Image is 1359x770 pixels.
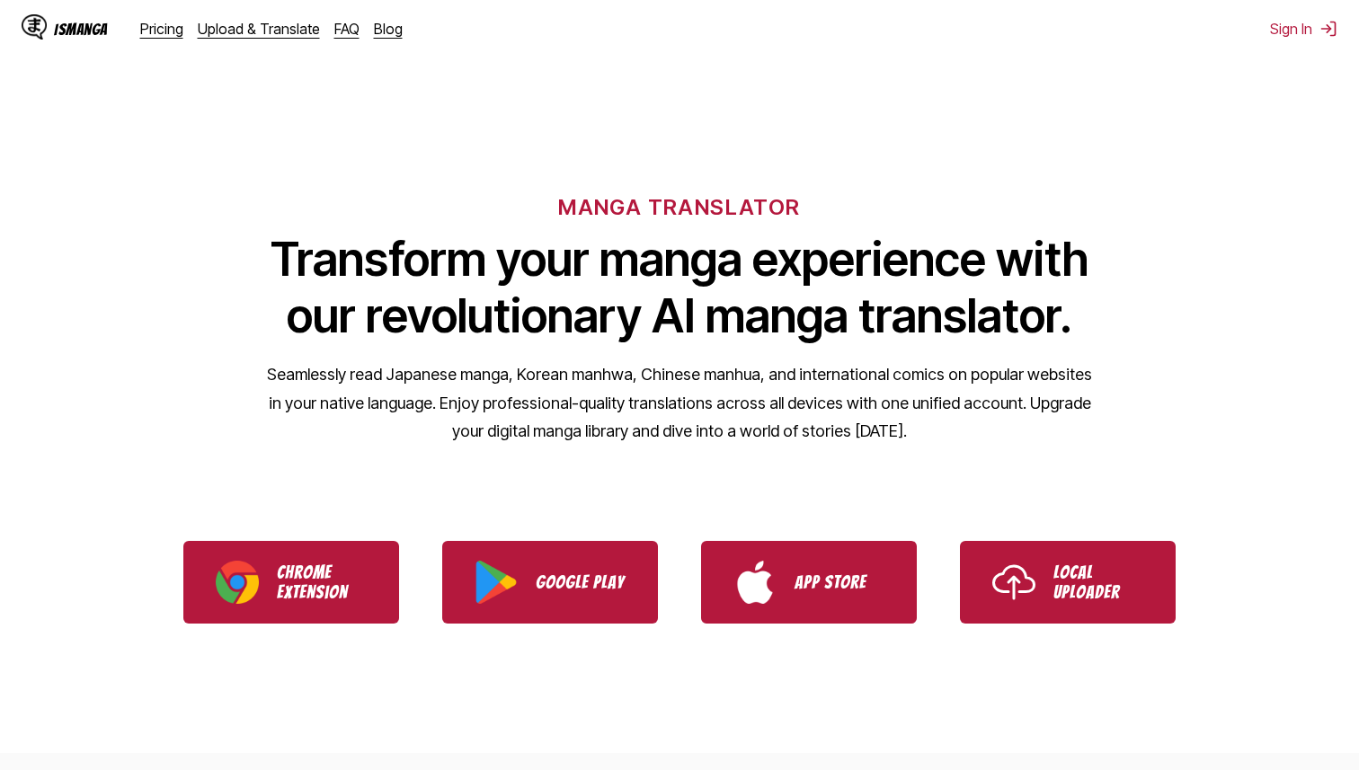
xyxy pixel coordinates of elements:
[140,20,183,38] a: Pricing
[733,561,777,604] img: App Store logo
[54,21,108,38] div: IsManga
[183,541,399,624] a: Download IsManga Chrome Extension
[701,541,917,624] a: Download IsManga from App Store
[216,561,259,604] img: Chrome logo
[22,14,47,40] img: IsManga Logo
[960,541,1176,624] a: Use IsManga Local Uploader
[795,572,884,592] p: App Store
[266,360,1093,446] p: Seamlessly read Japanese manga, Korean manhwa, Chinese manhua, and international comics on popula...
[558,194,800,220] h6: MANGA TRANSLATOR
[475,561,518,604] img: Google Play logo
[374,20,403,38] a: Blog
[442,541,658,624] a: Download IsManga from Google Play
[277,562,367,602] p: Chrome Extension
[198,20,320,38] a: Upload & Translate
[1053,562,1143,602] p: Local Uploader
[536,572,626,592] p: Google Play
[1270,20,1337,38] button: Sign In
[1319,20,1337,38] img: Sign out
[334,20,360,38] a: FAQ
[22,14,140,43] a: IsManga LogoIsManga
[992,561,1035,604] img: Upload icon
[266,231,1093,344] h1: Transform your manga experience with our revolutionary AI manga translator.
